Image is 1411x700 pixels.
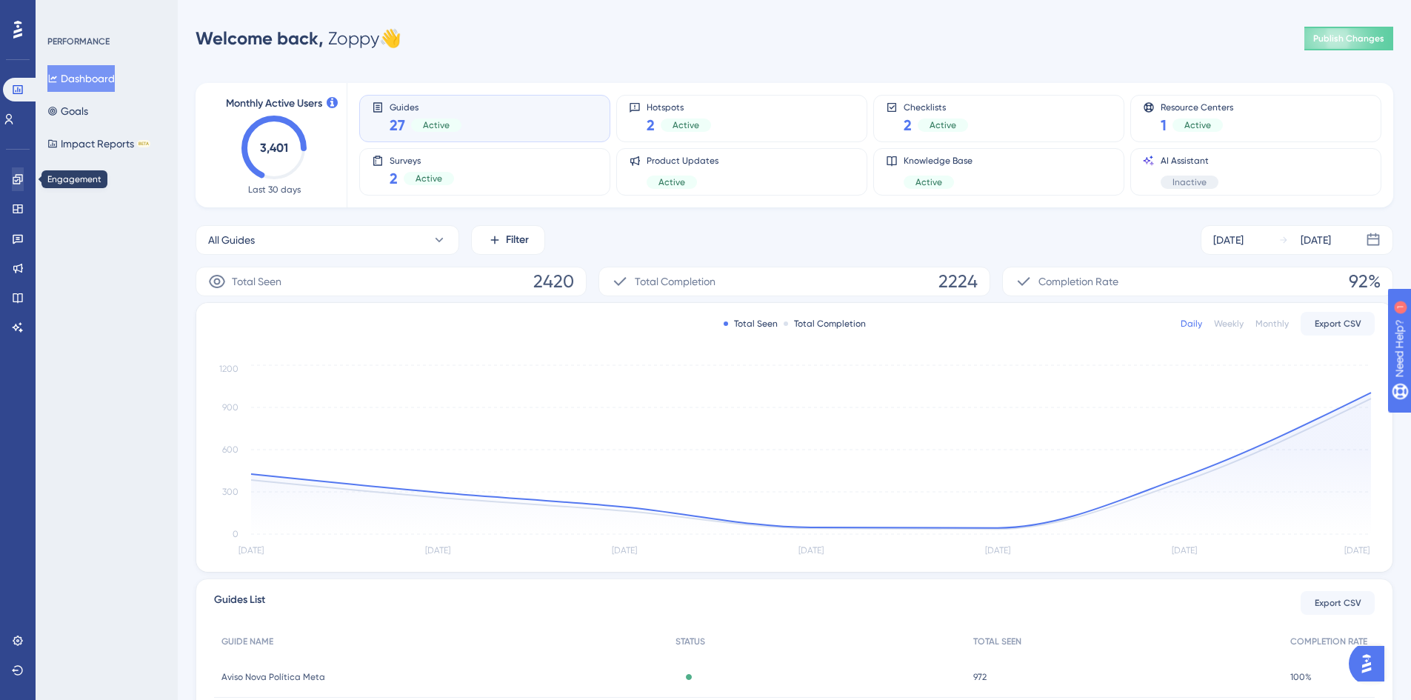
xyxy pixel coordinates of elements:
[647,101,711,112] span: Hotspots
[260,141,288,155] text: 3,401
[1301,231,1331,249] div: [DATE]
[1038,273,1118,290] span: Completion Rate
[222,487,238,497] tspan: 300
[425,545,450,556] tspan: [DATE]
[985,545,1010,556] tspan: [DATE]
[647,155,718,167] span: Product Updates
[676,636,705,647] span: STATUS
[219,364,238,374] tspan: 1200
[1214,318,1244,330] div: Weekly
[248,184,301,196] span: Last 30 days
[103,7,107,19] div: 1
[1349,270,1381,293] span: 92%
[221,671,325,683] span: Aviso Nova Política Meta
[47,98,88,124] button: Goals
[1304,27,1393,50] button: Publish Changes
[915,176,942,188] span: Active
[938,270,978,293] span: 2224
[1290,636,1367,647] span: COMPLETION RATE
[724,318,778,330] div: Total Seen
[238,545,264,556] tspan: [DATE]
[471,225,545,255] button: Filter
[798,545,824,556] tspan: [DATE]
[533,270,574,293] span: 2420
[904,115,912,136] span: 2
[930,119,956,131] span: Active
[973,671,987,683] span: 972
[233,529,238,539] tspan: 0
[904,101,968,112] span: Checklists
[1184,119,1211,131] span: Active
[222,402,238,413] tspan: 900
[973,636,1021,647] span: TOTAL SEEN
[137,140,150,147] div: BETA
[784,318,866,330] div: Total Completion
[35,4,93,21] span: Need Help?
[214,591,265,615] span: Guides List
[1161,155,1218,167] span: AI Assistant
[635,273,715,290] span: Total Completion
[658,176,685,188] span: Active
[1344,545,1370,556] tspan: [DATE]
[1313,33,1384,44] span: Publish Changes
[47,65,115,92] button: Dashboard
[1315,597,1361,609] span: Export CSV
[1181,318,1202,330] div: Daily
[390,168,398,189] span: 2
[226,95,322,113] span: Monthly Active Users
[673,119,699,131] span: Active
[196,225,459,255] button: All Guides
[904,155,973,167] span: Knowledge Base
[47,36,110,47] div: PERFORMANCE
[222,444,238,455] tspan: 600
[221,636,273,647] span: GUIDE NAME
[1213,231,1244,249] div: [DATE]
[390,101,461,112] span: Guides
[1301,591,1375,615] button: Export CSV
[1161,115,1167,136] span: 1
[1172,545,1197,556] tspan: [DATE]
[416,173,442,184] span: Active
[1173,176,1207,188] span: Inactive
[1315,318,1361,330] span: Export CSV
[612,545,637,556] tspan: [DATE]
[1349,641,1393,686] iframe: UserGuiding AI Assistant Launcher
[390,115,405,136] span: 27
[1301,312,1375,336] button: Export CSV
[47,130,150,157] button: Impact ReportsBETA
[423,119,450,131] span: Active
[647,115,655,136] span: 2
[196,27,401,50] div: Zoppy 👋
[506,231,529,249] span: Filter
[1290,671,1312,683] span: 100%
[1255,318,1289,330] div: Monthly
[232,273,281,290] span: Total Seen
[390,155,454,165] span: Surveys
[196,27,324,49] span: Welcome back,
[1161,101,1233,112] span: Resource Centers
[208,231,255,249] span: All Guides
